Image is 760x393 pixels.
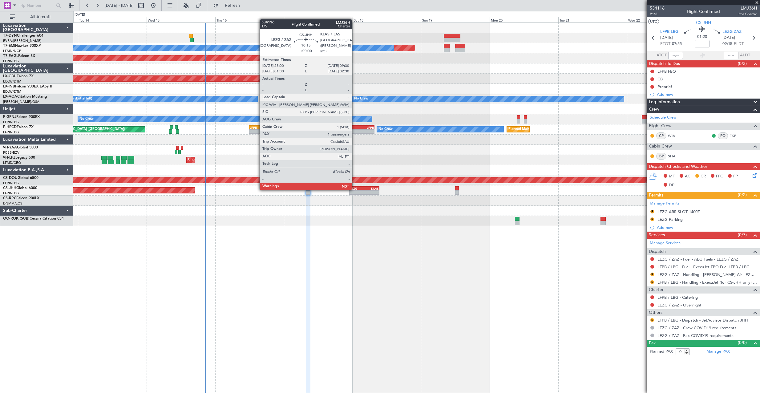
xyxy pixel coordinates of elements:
[3,54,18,58] span: T7-EAGL
[271,115,285,124] div: No Crew
[344,130,359,133] div: -
[660,35,673,41] span: [DATE]
[669,173,675,180] span: MF
[657,280,757,285] a: LFPB / LBG - Handling - ExecuJet (for CS-JHH only) LFPB / LBG
[3,95,47,99] a: LX-AOACitation Mustang
[657,302,701,308] a: LEZG / ZAZ - Overnight
[650,115,677,121] a: Schedule Crew
[3,176,18,180] span: CS-DOU
[672,41,682,47] span: 07:55
[650,5,665,11] span: 534116
[738,192,747,198] span: (0/2)
[649,286,664,294] span: Charter
[359,130,374,133] div: -
[649,143,672,150] span: Cabin Crew
[3,156,15,160] span: 9H-LPZ
[687,8,720,15] div: Flight Confirmed
[3,89,21,94] a: EDLW/DTM
[3,201,22,206] a: DNMM/LOS
[650,217,654,221] button: R
[3,125,17,129] span: F-HECD
[649,192,663,199] span: Permits
[3,79,21,84] a: EDLW/DTM
[660,41,670,47] span: ETOT
[75,12,85,18] div: [DATE]
[3,150,19,155] a: FCBB/BZV
[738,60,747,67] span: (0/3)
[657,69,676,74] div: LFPB FBO
[660,29,678,35] span: LFPB LBG
[734,41,744,47] span: ELDT
[685,173,690,180] span: AC
[738,11,757,17] span: Pos Charter
[508,125,605,134] div: Planned Maint [GEOGRAPHIC_DATA] ([GEOGRAPHIC_DATA])
[3,197,39,200] a: CS-RRCFalcon 900LX
[354,94,368,103] div: No Crew
[668,153,682,159] a: SHA
[722,35,735,41] span: [DATE]
[3,125,34,129] a: F-HECDFalcon 7X
[19,1,54,10] input: Trip Number
[656,132,666,139] div: CP
[657,217,683,222] div: LEZG Parking
[215,17,284,22] div: Thu 16
[722,41,732,47] span: 09:15
[733,173,738,180] span: FP
[79,115,94,124] div: No Crew
[3,191,19,196] a: LFPB/LBG
[649,232,665,239] span: Services
[28,125,125,134] div: Planned Maint [GEOGRAPHIC_DATA] ([GEOGRAPHIC_DATA])
[3,49,21,53] a: LFMN/NCE
[359,126,374,129] div: LFPB
[649,99,680,106] span: Leg Information
[364,187,379,190] div: KLAS
[668,133,682,139] a: WIA
[716,173,723,180] span: FFC
[3,197,16,200] span: CS-RRC
[657,325,736,330] a: LEZG / ZAZ - Crew COVID19 requirements
[3,44,41,48] a: T7-EMIHawker 900XP
[350,187,364,190] div: LEZG
[210,1,247,10] button: Refresh
[220,3,245,8] span: Refresh
[740,52,750,59] span: ALDT
[656,153,666,160] div: ISP
[668,52,683,59] input: --:--
[78,17,147,22] div: Tue 14
[421,17,490,22] div: Sun 19
[250,126,266,129] div: LFPB
[3,130,19,135] a: LFPB/LBG
[657,92,757,97] div: Add new
[7,12,67,22] button: All Aircraft
[353,17,421,22] div: Sat 18
[738,5,757,11] span: LMJ36H
[650,201,680,207] a: Manage Permits
[657,76,663,82] div: CB
[657,264,750,269] a: LFPB / LBG - Fuel - ExecuJet FBO Fuel LFPB / LBG
[718,132,728,139] div: FO
[188,155,289,164] div: Unplanned Maint [GEOGRAPHIC_DATA] ([GEOGRAPHIC_DATA])
[3,176,38,180] a: CS-DOUGlobal 6500
[649,60,680,67] span: Dispatch To-Dos
[697,34,707,40] span: 01:20
[3,34,43,38] a: T7-DYNChallenger 604
[105,3,134,8] span: [DATE] - [DATE]
[3,115,16,119] span: F-GPNJ
[649,309,662,316] span: Others
[657,209,700,214] div: LEZG ARR SLOT 1400Z
[657,318,748,323] a: LFPB / LBG - Dispatch - JetAdvisor Dispatch JHH
[3,146,17,149] span: 9H-YAA
[657,333,734,338] a: LEZG / ZAZ - Pax COVID19 requirements
[344,126,359,129] div: KLAX
[3,160,21,165] a: LFMD/CEQ
[3,156,35,160] a: 9H-LPZLegacy 500
[650,210,654,213] button: R
[657,295,698,300] a: LFPB / LBG - Catering
[3,59,19,63] a: LFPB/LBG
[627,17,696,22] div: Wed 22
[657,272,757,277] a: LEZG / ZAZ - Handling - [PERSON_NAME] Air LEZG / ZAZ
[3,115,40,119] a: F-GPNJFalcon 900EX
[490,17,558,22] div: Mon 20
[657,84,672,89] div: Prebrief
[3,95,17,99] span: LX-AOA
